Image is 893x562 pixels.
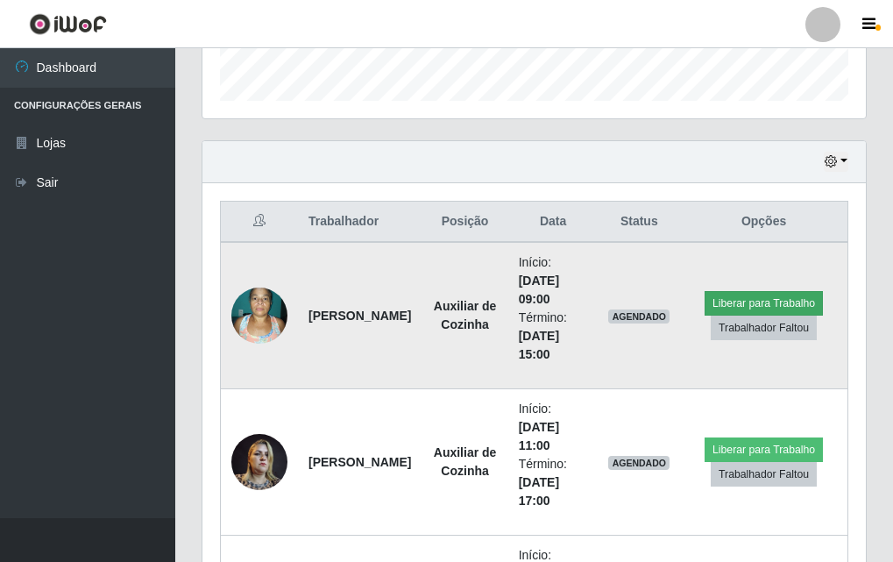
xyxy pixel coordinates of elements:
strong: [PERSON_NAME] [308,455,411,469]
img: 1677665450683.jpeg [231,278,287,352]
img: 1672867768596.jpeg [231,424,287,499]
th: Trabalhador [298,202,422,243]
button: Trabalhador Faltou [711,462,817,487]
time: [DATE] 09:00 [519,274,559,306]
th: Posição [422,202,507,243]
li: Término: [519,455,588,510]
time: [DATE] 17:00 [519,475,559,508]
time: [DATE] 11:00 [519,420,559,452]
li: Término: [519,309,588,364]
button: Liberar para Trabalho [705,438,823,462]
time: [DATE] 15:00 [519,329,559,361]
button: Liberar para Trabalho [705,291,823,316]
strong: [PERSON_NAME] [308,309,411,323]
span: AGENDADO [608,309,670,324]
th: Data [508,202,599,243]
strong: Auxiliar de Cozinha [434,299,497,331]
strong: Auxiliar de Cozinha [434,445,497,478]
th: Opções [680,202,847,243]
img: CoreUI Logo [29,13,107,35]
button: Trabalhador Faltou [711,316,817,340]
span: AGENDADO [608,456,670,470]
th: Status [598,202,680,243]
li: Início: [519,253,588,309]
li: Início: [519,400,588,455]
